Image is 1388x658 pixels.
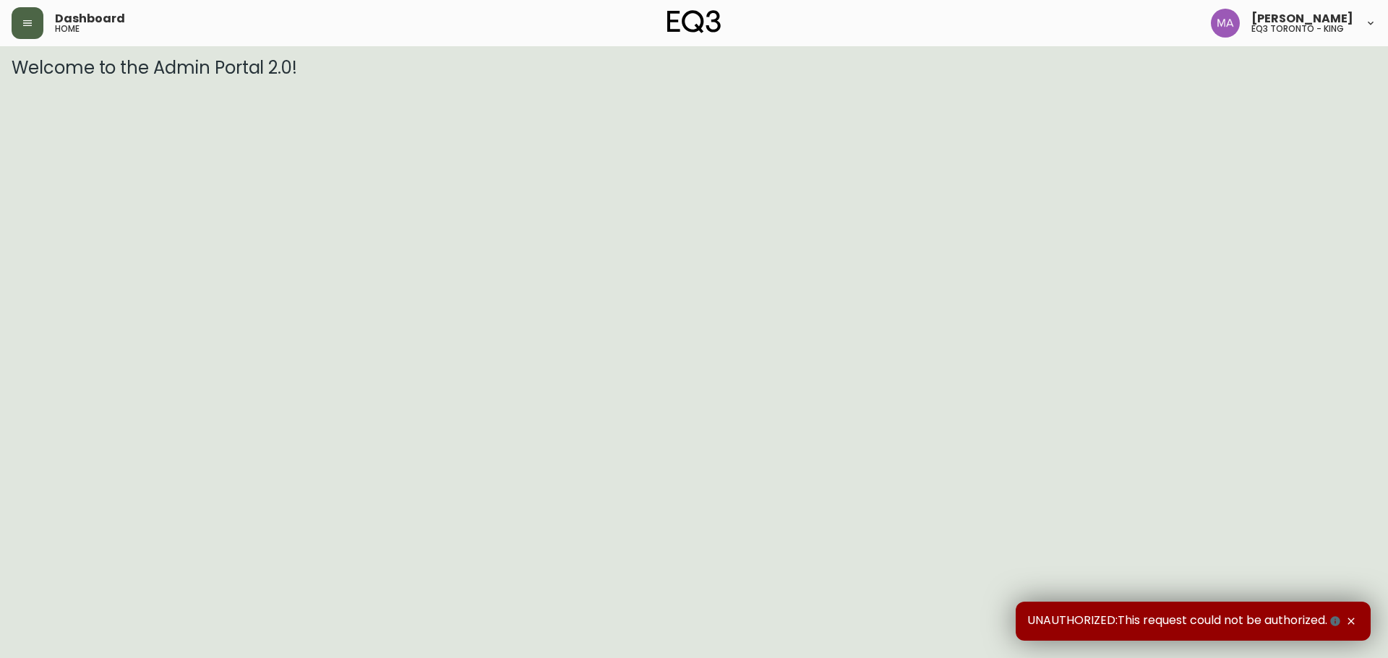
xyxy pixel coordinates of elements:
[667,10,721,33] img: logo
[1251,25,1344,33] h5: eq3 toronto - king
[1211,9,1240,38] img: 4f0989f25cbf85e7eb2537583095d61e
[1251,13,1353,25] span: [PERSON_NAME]
[55,25,80,33] h5: home
[55,13,125,25] span: Dashboard
[1027,613,1343,629] span: UNAUTHORIZED:This request could not be authorized.
[12,58,1376,78] h3: Welcome to the Admin Portal 2.0!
